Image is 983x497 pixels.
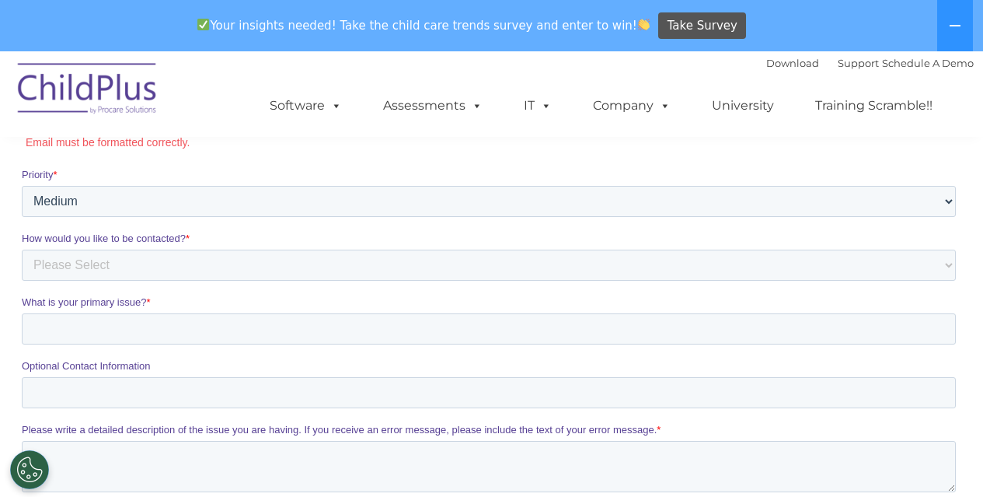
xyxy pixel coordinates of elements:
[470,90,518,102] span: Last name
[10,52,166,130] img: ChildPlus by Procare Solutions
[368,90,498,121] a: Assessments
[905,422,983,497] iframe: Chat Widget
[696,90,790,121] a: University
[254,90,357,121] a: Software
[658,12,746,40] a: Take Survey
[766,57,819,69] a: Download
[800,90,948,121] a: Training Scramble!!
[766,57,974,69] font: |
[508,90,567,121] a: IT
[577,90,686,121] a: Company
[10,450,49,489] button: Cookies Settings
[668,12,737,40] span: Take Survey
[638,19,650,30] img: 👏
[882,57,974,69] a: Schedule A Demo
[197,19,209,30] img: ✅
[470,154,536,166] span: Phone number
[191,10,657,40] span: Your insights needed! Take the child care trends survey and enter to win!
[838,57,879,69] a: Support
[4,202,470,216] label: Email must be formatted correctly.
